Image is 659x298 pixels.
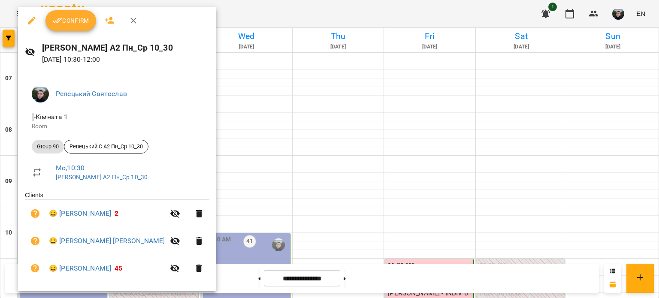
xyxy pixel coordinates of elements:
button: Unpaid. Bill the attendance? [25,258,45,279]
span: Group 90 [32,143,64,151]
span: - Кімната 1 [32,113,70,121]
a: 😀 [PERSON_NAME] [PERSON_NAME] [49,236,165,246]
h6: [PERSON_NAME] А2 Пн_Ср 10_30 [42,41,209,54]
p: [DATE] 10:30 - 12:00 [42,54,209,65]
p: Room [32,122,203,131]
button: Confirm [45,10,96,31]
a: Mo , 10:30 [56,164,85,172]
img: 75593303c903e315ad3d4d5911cca2f4.jpg [32,85,49,102]
button: Unpaid. Bill the attendance? [25,203,45,224]
span: Репецький С А2 Пн_Ср 10_30 [64,143,148,151]
span: 45 [115,264,122,272]
span: 2 [115,209,118,217]
a: 😀 [PERSON_NAME] [49,208,111,219]
div: Репецький С А2 Пн_Ср 10_30 [64,140,148,154]
a: Репецький Святослав [56,90,127,98]
a: 😀 [PERSON_NAME] [49,263,111,274]
button: Unpaid. Bill the attendance? [25,231,45,251]
a: [PERSON_NAME] А2 Пн_Ср 10_30 [56,174,148,181]
span: Confirm [52,15,89,26]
